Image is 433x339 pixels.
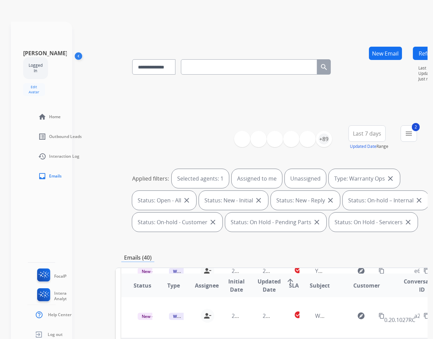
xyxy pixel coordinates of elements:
[132,213,222,232] div: Status: On-hold - Customer
[38,172,46,180] mat-icon: inbox
[401,125,417,142] button: 2
[225,213,326,232] div: Status: On Hold - Pending Parts
[350,143,388,149] span: Range
[369,47,402,60] button: New Email
[315,312,352,320] span: Warranty time
[133,281,151,290] span: Status
[349,125,386,142] button: Last 7 days
[138,313,169,320] span: New - Initial
[49,173,62,179] span: Emails
[378,268,385,274] mat-icon: content_copy
[329,213,418,232] div: Status: On Hold - Servicers
[199,191,268,210] div: Status: New - Initial
[423,313,430,319] mat-icon: content_copy
[121,253,154,262] p: Emails (40)
[23,57,48,79] div: Logged In
[320,63,328,71] mat-icon: search
[38,113,46,121] mat-icon: home
[33,268,68,284] a: FocalPoints
[285,169,326,188] div: Unassigned
[326,196,335,204] mat-icon: close
[353,132,381,135] span: Last 7 days
[33,288,68,304] a: Interaction Analytics
[49,154,79,159] span: Interaction Log
[203,312,212,320] mat-icon: person_remove
[48,312,72,318] span: Help Center
[415,196,423,204] mat-icon: close
[294,311,302,319] mat-icon: check_circle
[49,134,82,139] span: Outbound Leads
[404,218,412,226] mat-icon: close
[405,129,413,138] mat-icon: menu
[286,277,294,286] mat-icon: arrow_upward
[38,133,46,141] mat-icon: list_alt
[343,191,429,210] div: Status: On-hold – Internal
[329,169,400,188] div: Type: Warranty Ops
[294,266,302,274] mat-icon: check_circle
[226,277,246,294] span: Initial Date
[386,174,395,183] mat-icon: close
[315,267,412,275] span: Your requested Mattress Firm receipt
[49,114,61,120] span: Home
[384,316,415,324] p: 0.20.1027RC
[195,281,219,290] span: Assignee
[254,196,263,204] mat-icon: close
[357,312,365,320] mat-icon: explore
[289,281,298,290] span: SLA
[258,277,281,294] span: Updated Date
[263,267,297,275] span: 22 hours ago
[132,191,196,210] div: Status: Open - All
[55,274,77,279] span: FocalPoints
[132,174,169,183] p: Applied filters:
[169,313,204,320] span: Warranty Ops
[138,268,169,275] span: New - Initial
[167,281,180,290] span: Type
[319,134,329,144] div: +89
[48,332,63,337] span: Log out
[183,196,191,204] mat-icon: close
[271,191,340,210] div: Status: New - Reply
[232,312,265,320] span: 21 hours ago
[203,267,212,275] mat-icon: person_remove
[55,291,77,302] span: Interaction Analytics
[350,144,376,149] button: Updated Date
[23,49,67,57] h3: [PERSON_NAME]
[169,268,204,275] span: Warranty Ops
[209,218,217,226] mat-icon: close
[23,83,45,96] button: Edit Avatar
[38,152,46,160] mat-icon: history
[232,169,282,188] div: Assigned to me
[412,123,420,131] span: 2
[172,169,229,188] div: Selected agents: 1
[313,218,321,226] mat-icon: close
[353,281,380,290] span: Customer
[263,312,297,320] span: 21 hours ago
[310,281,330,290] span: Subject
[357,267,365,275] mat-icon: explore
[232,267,265,275] span: 22 hours ago
[423,268,430,274] mat-icon: content_copy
